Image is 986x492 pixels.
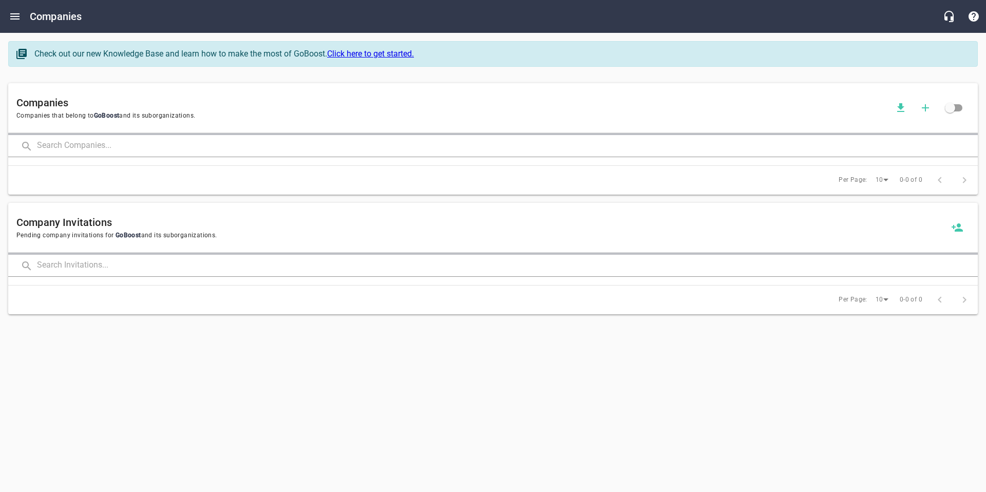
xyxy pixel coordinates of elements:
[37,135,978,157] input: Search Companies...
[16,94,888,111] h6: Companies
[30,8,82,25] h6: Companies
[871,173,892,187] div: 10
[37,255,978,277] input: Search Invitations...
[34,48,967,60] div: Check out our new Knowledge Base and learn how to make the most of GoBoost.
[913,96,938,120] button: Add a new company
[839,295,867,305] span: Per Page:
[945,215,970,240] button: Invite a new company
[16,111,888,121] span: Companies that belong to and its suborganizations.
[961,4,986,29] button: Support Portal
[3,4,27,29] button: Open drawer
[937,4,961,29] button: Live Chat
[888,96,913,120] button: Download companies
[94,112,120,119] span: GoBoost
[16,214,945,231] h6: Company Invitations
[327,49,414,59] a: Click here to get started.
[16,231,945,241] span: Pending company invitations for and its suborganizations.
[938,96,962,120] span: Click to view all companies
[113,232,141,239] span: GoBoost
[839,175,867,185] span: Per Page:
[900,175,922,185] span: 0-0 of 0
[900,295,922,305] span: 0-0 of 0
[871,293,892,307] div: 10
